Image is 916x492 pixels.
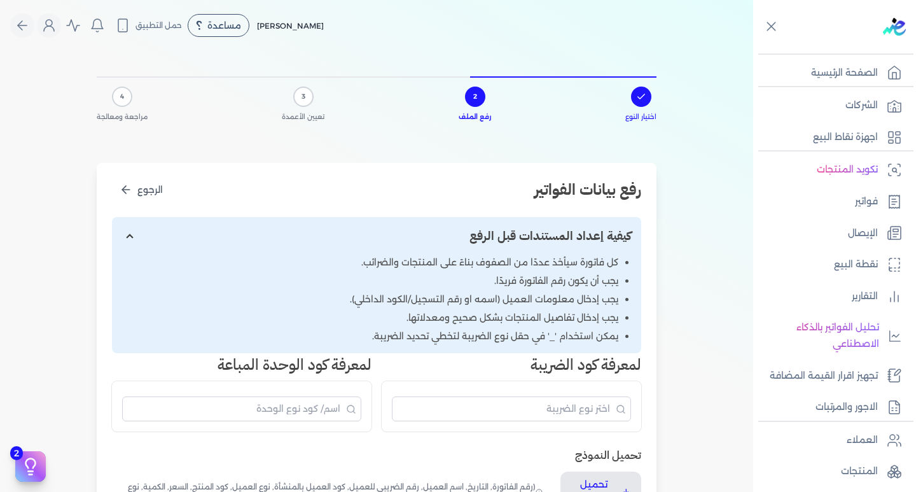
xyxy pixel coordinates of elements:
[753,363,908,390] a: تجهيز اقرار القيمة المضافة
[534,178,641,201] h2: رفع بيانات الفواتير
[382,353,641,376] h3: لمعرفة كود الضريبة
[753,124,908,151] a: اجهزة نقاط البيع
[122,274,618,288] li: يجب أن يكون رقم الفاتورة فريدًا.
[112,353,371,376] h3: لمعرفة كود الوحدة المباعة
[811,65,878,81] p: الصفحة الرئيسية
[122,256,618,269] li: كل فاتورة سيأخذ عددًا من الصفوف بناءً على المنتجات والضرائب.
[392,397,631,421] input: البحث
[120,92,124,102] span: 4
[112,447,641,463] h3: تحميل النموذج
[753,220,908,247] a: الإيصال
[207,21,241,30] span: مساعدة
[135,20,182,31] span: حمل التطبيق
[188,14,249,37] div: مساعدة
[112,178,170,202] button: الرجوع
[753,60,908,87] a: الصفحة الرئيسية
[137,183,163,197] span: الرجوع
[15,451,46,482] button: 2
[883,18,906,36] img: logo
[122,330,618,343] li: يمكن استخدام '_' في حقل نوع الضريبة لتخطي تحديد الضريبة.
[97,112,148,122] span: مراجعة ومعالجة
[834,257,878,273] p: نقطة البيع
[753,427,908,454] a: العملاء
[302,92,305,102] span: 3
[473,92,477,102] span: 2
[753,157,908,183] a: تكويد المنتجات
[122,397,361,421] input: البحث
[817,162,878,178] p: تكويد المنتجات
[122,311,618,325] li: يجب إدخال تفاصيل المنتجات بشكل صحيح ومعدلاتها.
[459,112,491,122] span: رفع الملف
[848,225,878,242] p: الإيصال
[845,97,878,114] p: الشركات
[813,129,878,146] p: اجهزة نقاط البيع
[10,446,23,460] span: 2
[257,21,324,31] span: [PERSON_NAME]
[753,283,908,310] a: التقارير
[112,15,185,36] button: حمل التطبيق
[753,251,908,278] a: نقطة البيع
[841,463,878,480] p: المنتجات
[122,293,618,306] li: يجب إدخال معلومات العميل (اسمه او رقم التسجيل/الكود الداخلي).
[815,399,878,416] p: الاجور والمرتبات
[625,112,656,122] span: اختيار النوع
[770,368,878,384] p: تجهيز اقرار القيمة المضافة
[760,320,879,352] p: تحليل الفواتير بالذكاء الاصطناعي
[282,112,324,122] span: تعيين الأعمدة
[847,432,878,449] p: العملاء
[852,288,878,305] p: التقارير
[753,188,908,215] a: فواتير
[753,92,908,119] a: الشركات
[753,458,908,485] a: المنتجات
[753,394,908,421] a: الاجور والمرتبات
[753,314,908,357] a: تحليل الفواتير بالذكاء الاصطناعي
[855,193,878,210] p: فواتير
